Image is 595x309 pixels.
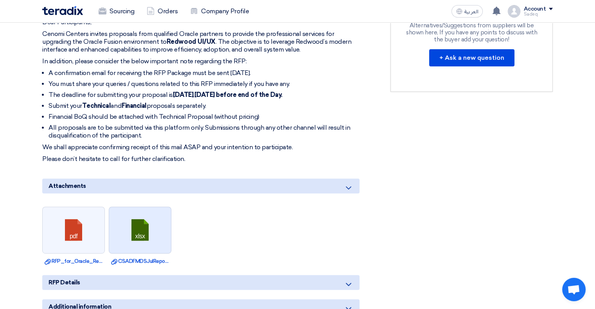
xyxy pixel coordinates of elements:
p: Cenomi Centers invites proposals from qualified Oracle partners to provide the professional servi... [42,30,360,54]
div: Account [523,6,546,13]
a: Open chat [562,278,586,301]
li: The deadline for submitting your proposal is , [49,91,360,99]
strong: Financial [122,102,147,109]
span: Attachments [49,182,86,190]
a: RFP_for_Oracle_Redwood_Upgrade.pdf [45,257,102,265]
li: All proposals are to be submitted via this platform only. Submissions through any other channel w... [49,124,360,139]
button: العربية [451,5,483,18]
a: Company Profile [184,3,255,20]
p: In addition, please consider the below important note regarding the RFP: [42,57,360,65]
a: CSADFMDSJulReport.xlsx [111,257,169,265]
strong: Redwood UI/UX [167,38,216,45]
strong: [DATE] [173,91,193,98]
div: Alternatives/Suggestions from suppliers will be shown here, If you have any points to discuss wit... [405,22,538,43]
img: profile_test.png [508,5,520,18]
li: Financial BoQ should be attached with Technical Proposal (without pricing) [49,113,360,121]
a: Sourcing [92,3,140,20]
strong: [DATE] before end of the Day. [194,91,282,98]
a: Orders [140,3,184,20]
p: We shall appreciate confirming receipt of this mail ASAP and your intention to participate. [42,143,360,151]
div: Sadeq [523,12,553,16]
p: Please don’t hesitate to call for further clarification. [42,155,360,163]
span: RFP Details [49,278,80,287]
span: العربية [464,9,478,14]
li: You must share your queries / questions related to this RFP immediately if you have any. [49,80,360,88]
button: + Ask a new question [429,49,514,66]
li: A confirmation email for receiving the RFP Package must be sent [DATE]. [49,69,360,77]
li: Submit your and proposals separately. [49,102,360,110]
img: Teradix logo [42,6,83,15]
strong: Technical [82,102,111,109]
